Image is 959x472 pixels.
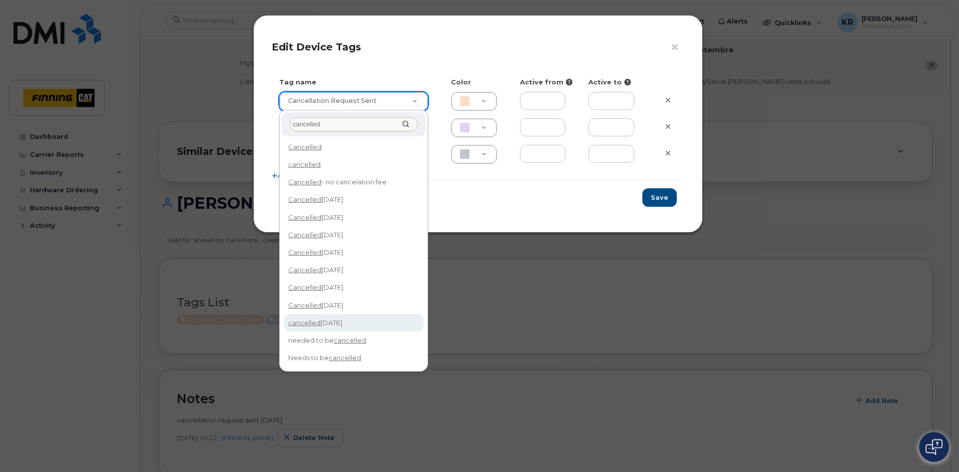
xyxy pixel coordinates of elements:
[288,266,322,274] span: Cancelled
[288,195,322,203] span: Cancelled
[288,319,321,327] span: cancelled
[288,160,321,168] span: cancelled
[285,245,423,260] div: [DATE]
[288,283,322,291] span: Cancelled
[288,213,322,221] span: Cancelled
[288,178,322,186] span: Cancelled
[285,192,423,208] div: [DATE]
[288,231,322,239] span: Cancelled
[285,333,423,348] div: needed to be
[288,301,322,309] span: Cancelled
[926,439,943,455] img: Open chat
[334,336,366,344] span: cancelled
[288,143,322,151] span: Cancelled
[285,174,423,190] div: - no cancelation fee
[285,227,423,243] div: [DATE]
[285,350,423,366] div: Needs to be
[329,354,361,362] span: cancelled
[285,280,423,296] div: [DATE]
[285,210,423,225] div: [DATE]
[288,248,322,256] span: Cancelled
[285,298,423,313] div: [DATE]
[285,315,423,331] div: [DATE]
[285,262,423,278] div: [DATE]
